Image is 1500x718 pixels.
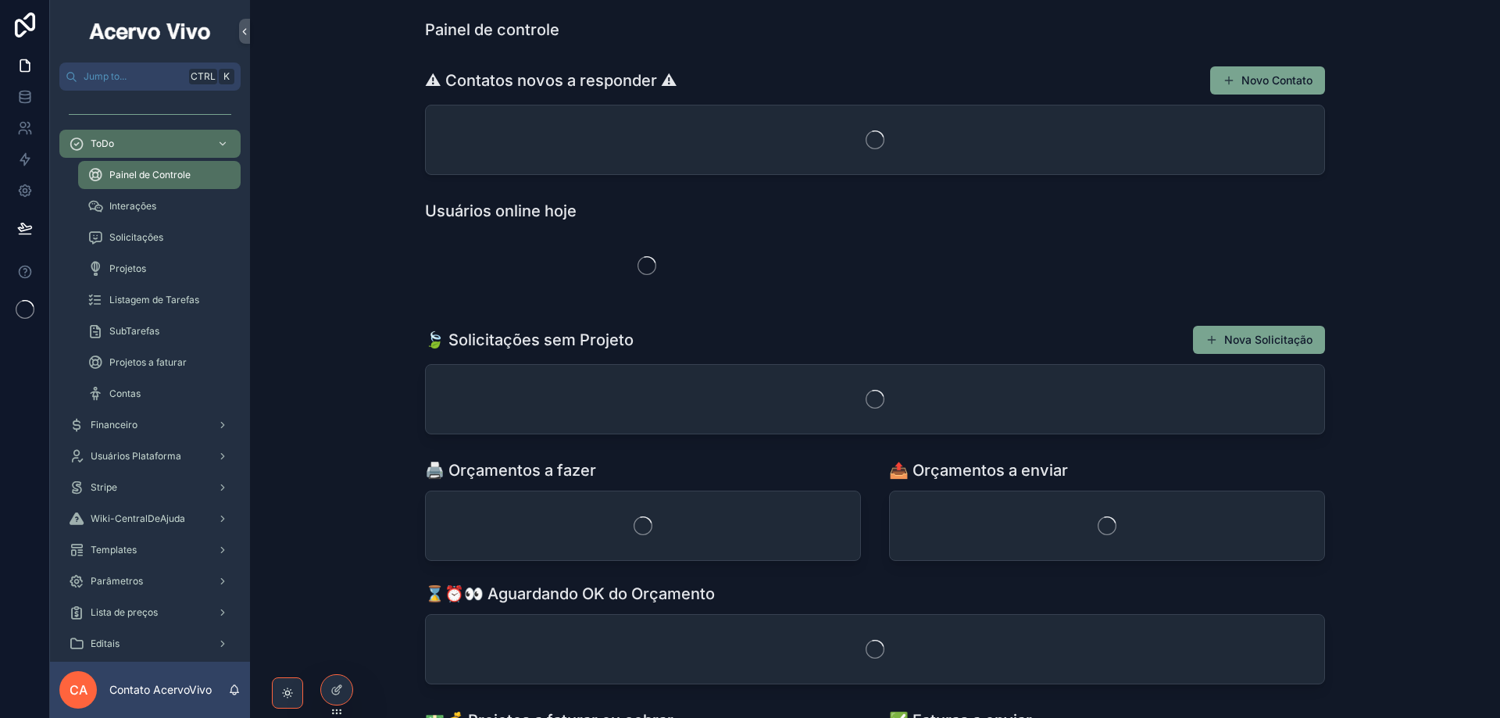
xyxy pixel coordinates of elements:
[109,388,141,400] span: Contas
[109,325,159,338] span: SubTarefas
[425,459,596,481] h1: 🖨️ Orçamentos a fazer
[109,263,146,275] span: Projetos
[59,567,241,595] a: Parâmetros
[91,513,185,525] span: Wiki-CentralDeAjuda
[220,70,233,83] span: K
[59,598,241,627] a: Lista de preços
[59,536,241,564] a: Templates
[70,680,87,699] span: CA
[78,161,241,189] a: Painel de Controle
[59,63,241,91] button: Jump to...CtrlK
[91,481,117,494] span: Stripe
[59,130,241,158] a: ToDo
[78,192,241,220] a: Interações
[91,450,181,463] span: Usuários Plataforma
[1210,66,1325,95] button: Novo Contato
[78,317,241,345] a: SubTarefas
[1193,326,1325,354] button: Nova Solicitação
[59,473,241,502] a: Stripe
[889,459,1068,481] h1: 📤 Orçamentos a enviar
[425,70,677,91] h1: ⚠ Contatos novos a responder ⚠
[91,544,137,556] span: Templates
[78,223,241,252] a: Solicitações
[425,19,559,41] h1: Painel de controle
[78,348,241,377] a: Projetos a faturar
[109,356,187,369] span: Projetos a faturar
[91,575,143,588] span: Parâmetros
[59,442,241,470] a: Usuários Plataforma
[109,231,163,244] span: Solicitações
[59,411,241,439] a: Financeiro
[59,505,241,533] a: Wiki-CentralDeAjuda
[84,70,183,83] span: Jump to...
[109,294,199,306] span: Listagem de Tarefas
[425,329,634,351] h1: 🍃 Solicitações sem Projeto
[78,286,241,314] a: Listagem de Tarefas
[91,138,114,150] span: ToDo
[109,682,212,698] p: Contato AcervoVivo
[78,255,241,283] a: Projetos
[425,200,577,222] h1: Usuários online hoje
[189,69,217,84] span: Ctrl
[109,169,191,181] span: Painel de Controle
[425,583,715,605] h1: ⌛⏰👀 Aguardando OK do Orçamento
[109,200,156,213] span: Interações
[91,638,120,650] span: Editais
[91,419,137,431] span: Financeiro
[78,380,241,408] a: Contas
[59,630,241,658] a: Editais
[50,91,250,662] div: scrollable content
[91,606,158,619] span: Lista de preços
[87,19,213,44] img: App logo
